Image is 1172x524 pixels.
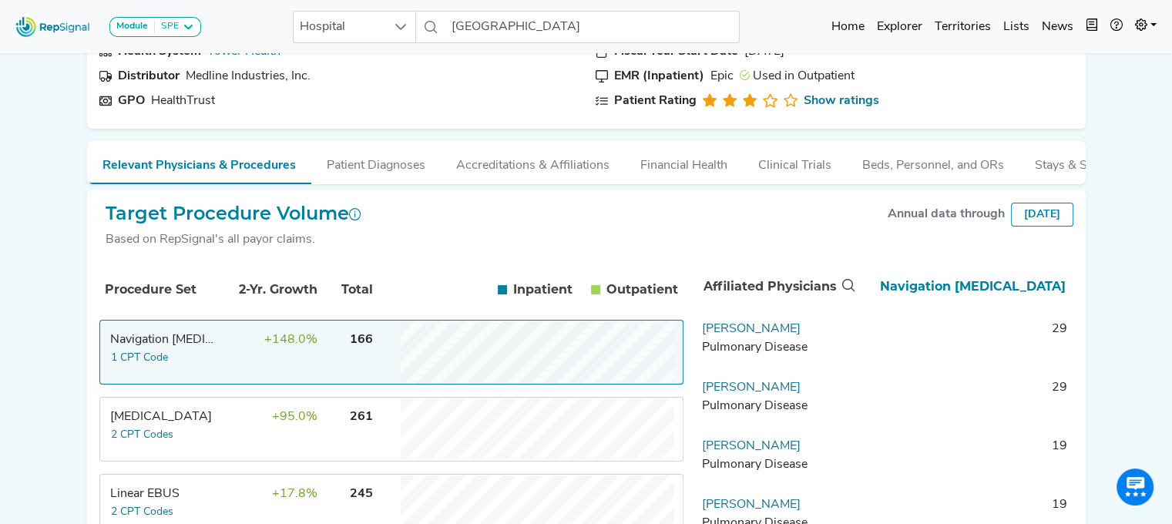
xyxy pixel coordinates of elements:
[702,397,851,415] div: Pulmonary Disease
[858,437,1073,483] td: 19
[702,323,801,335] a: [PERSON_NAME]
[118,67,180,86] div: Distributor
[110,408,216,426] div: Transbronchial Biopsy
[106,230,361,249] div: Based on RepSignal's all payor claims.
[740,67,855,86] div: Used in Outpatient
[350,488,373,500] span: 245
[118,92,145,110] div: GPO
[858,261,1073,312] th: Navigation Bronchoscopy
[858,378,1073,425] td: 29
[311,141,441,183] button: Patient Diagnoses
[110,331,216,349] div: Navigation Bronchoscopy
[871,12,929,42] a: Explorer
[272,411,317,423] span: +95.0%
[1019,141,1141,183] button: Stays & Services
[102,264,218,316] th: Procedure Set
[207,45,280,58] a: Tower Health
[87,141,311,184] button: Relevant Physicians & Procedures
[702,440,801,452] a: [PERSON_NAME]
[702,338,851,357] div: Pulmonary Disease
[804,92,879,110] a: Show ratings
[321,264,375,316] th: Total
[888,205,1005,223] div: Annual data through
[1080,12,1104,42] button: Intel Book
[614,92,697,110] div: Patient Rating
[702,499,801,511] a: [PERSON_NAME]
[606,280,678,299] span: Outpatient
[264,334,317,346] span: +148.0%
[350,411,373,423] span: 261
[155,21,179,33] div: SPE
[116,22,148,31] strong: Module
[441,141,625,183] button: Accreditations & Affiliations
[110,503,174,521] button: 2 CPT Codes
[186,67,311,86] div: Medline Industries, Inc.
[110,349,169,367] button: 1 CPT Code
[614,67,704,86] div: EMR (Inpatient)
[294,12,386,42] span: Hospital
[1036,12,1080,42] a: News
[350,334,373,346] span: 166
[220,264,320,316] th: 2-Yr. Growth
[513,280,573,299] span: Inpatient
[858,320,1073,366] td: 29
[625,141,743,183] button: Financial Health
[1011,203,1073,227] div: [DATE]
[997,12,1036,42] a: Lists
[106,203,361,225] h2: Target Procedure Volume
[110,426,174,444] button: 2 CPT Codes
[110,485,216,503] div: Linear EBUS
[702,455,851,474] div: Pulmonary Disease
[697,261,858,312] th: Affiliated Physicians
[151,92,215,110] div: HealthTrust
[743,141,847,183] button: Clinical Trials
[929,12,997,42] a: Territories
[710,67,734,86] div: Epic
[445,11,740,43] input: Search a hospital
[847,141,1019,183] button: Beds, Personnel, and ORs
[702,381,801,394] a: [PERSON_NAME]
[825,12,871,42] a: Home
[272,488,317,500] span: +17.8%
[109,17,201,37] button: ModuleSPE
